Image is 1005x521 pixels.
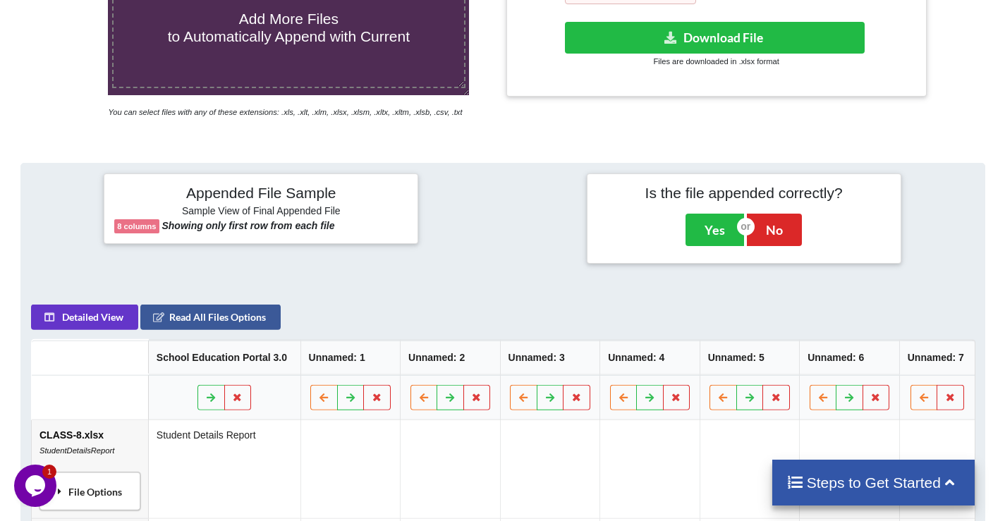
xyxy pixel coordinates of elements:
small: Files are downloaded in .xlsx format [653,57,779,66]
th: School Education Portal 3.0 [147,341,300,375]
i: You can select files with any of these extensions: .xls, .xlt, .xlm, .xlsx, .xlsm, .xltx, .xltm, ... [108,108,462,116]
h6: Sample View of Final Appended File [114,205,408,219]
b: Showing only first row from each file [162,220,334,231]
th: Unnamed: 3 [499,341,599,375]
div: File Options [43,477,135,506]
th: Unnamed: 1 [300,341,400,375]
th: Unnamed: 7 [899,341,974,375]
td: Student Details Report [147,420,300,518]
th: Unnamed: 5 [699,341,799,375]
h4: Is the file appended correctly? [597,184,891,202]
iframe: chat widget [14,465,59,507]
th: Unnamed: 2 [399,341,499,375]
th: Unnamed: 6 [798,341,899,375]
button: Yes [686,214,744,246]
b: 8 columns [117,222,156,231]
h4: Steps to Get Started [786,474,961,491]
h4: Appended File Sample [114,184,408,204]
button: Detailed View [30,305,138,330]
button: Read All Files Options [140,305,280,330]
button: Download File [565,22,865,54]
th: Unnamed: 4 [599,341,699,375]
i: StudentDetailsReport [39,446,114,455]
span: Add More Files to Automatically Append with Current [168,11,410,44]
td: CLASS-8.xlsx [31,420,147,518]
button: No [747,214,802,246]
